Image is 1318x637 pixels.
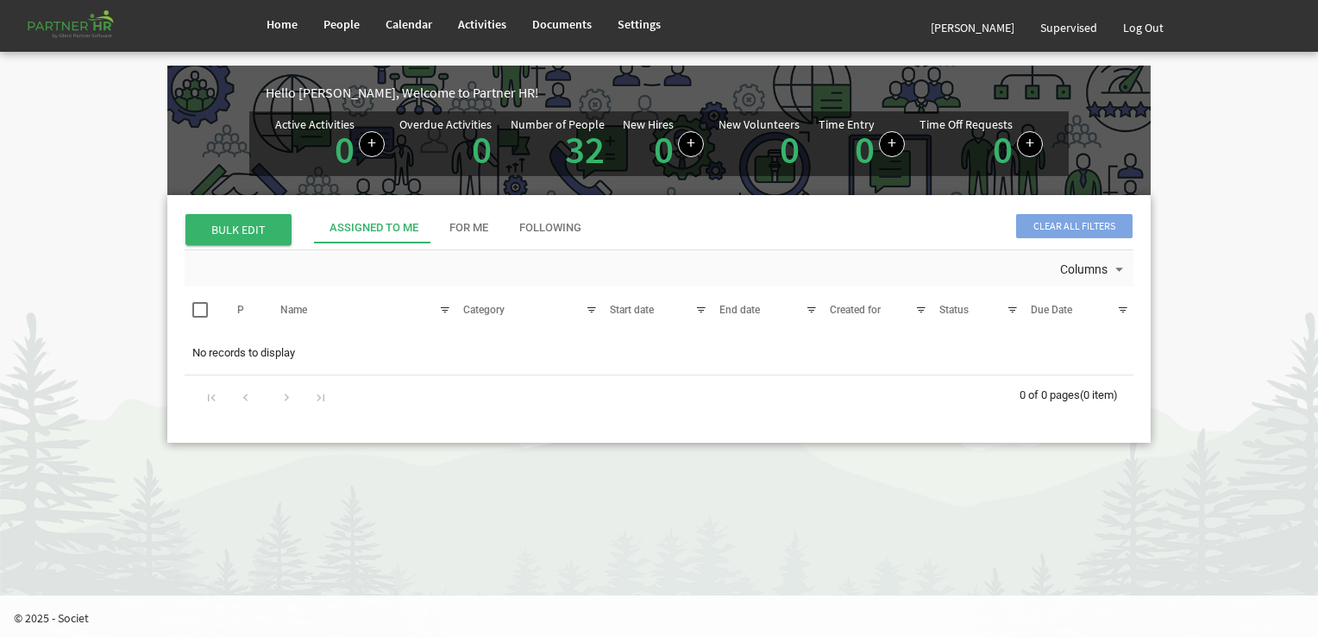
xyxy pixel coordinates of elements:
[399,118,496,169] div: Activities assigned to you for which the Due Date is passed
[185,337,1133,369] td: No records to display
[329,220,418,237] div: Assigned To Me
[275,118,385,169] div: Number of active Activities in Partner HR
[449,220,488,237] div: For Me
[314,212,1263,243] div: tab-header
[1110,3,1177,52] a: Log Out
[335,125,355,173] a: 0
[918,3,1027,52] a: [PERSON_NAME]
[237,304,244,316] span: P
[678,131,704,157] a: Add new person to Partner HR
[830,304,881,316] span: Created for
[565,125,605,173] a: 32
[993,125,1013,173] a: 0
[819,118,905,169] div: Number of Time Entries
[386,16,432,32] span: Calendar
[1016,214,1133,238] span: Clear all filters
[719,304,760,316] span: End date
[511,118,605,130] div: Number of People
[1020,388,1080,401] span: 0 of 0 pages
[1058,259,1109,281] span: Columns
[267,16,298,32] span: Home
[939,304,969,316] span: Status
[532,16,592,32] span: Documents
[359,131,385,157] a: Create a new Activity
[719,118,804,169] div: Volunteer hired in the last 7 days
[234,384,257,408] div: Go to previous page
[185,214,292,245] span: BULK EDIT
[14,609,1318,627] p: © 2025 - Societ
[519,220,581,237] div: Following
[919,118,1043,169] div: Number of active time off requests
[463,304,505,316] span: Category
[1017,131,1043,157] a: Create a new time off request
[1031,304,1072,316] span: Due Date
[623,118,674,130] div: New Hires
[1057,250,1131,287] div: Columns
[719,118,800,130] div: New Volunteers
[879,131,905,157] a: Log hours
[511,118,609,169] div: Total number of active people in Partner HR
[280,304,307,316] span: Name
[819,118,875,130] div: Time Entry
[200,384,223,408] div: Go to first page
[472,125,492,173] a: 0
[1020,375,1133,412] div: 0 of 0 pages (0 item)
[1057,259,1131,281] button: Columns
[618,16,661,32] span: Settings
[623,118,704,169] div: People hired in the last 7 days
[855,125,875,173] a: 0
[1040,20,1097,35] span: Supervised
[610,304,654,316] span: Start date
[323,16,360,32] span: People
[780,125,800,173] a: 0
[266,83,1151,103] div: Hello [PERSON_NAME], Welcome to Partner HR!
[399,118,492,130] div: Overdue Activities
[309,384,332,408] div: Go to last page
[458,16,506,32] span: Activities
[275,384,298,408] div: Go to next page
[919,118,1013,130] div: Time Off Requests
[275,118,355,130] div: Active Activities
[654,125,674,173] a: 0
[1027,3,1110,52] a: Supervised
[1080,388,1118,401] span: (0 item)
